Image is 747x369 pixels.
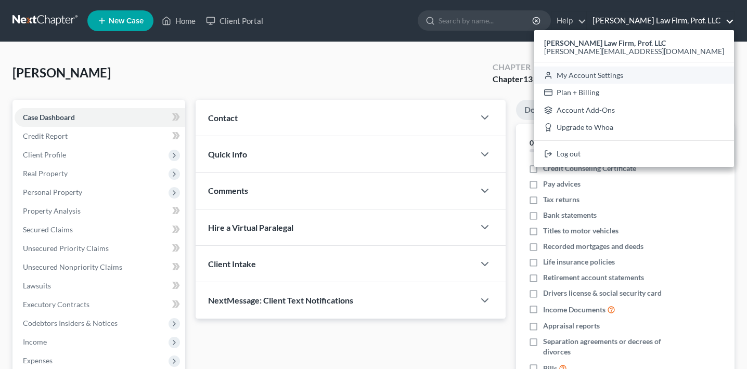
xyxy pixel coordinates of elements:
span: Pay advices [543,179,581,189]
span: Codebtors Insiders & Notices [23,319,118,327]
a: Property Analysis [15,202,185,220]
span: Hire a Virtual Paralegal [208,222,293,232]
a: Executory Contracts [15,295,185,314]
strong: [PERSON_NAME] Law Firm, Prof. LLC [544,38,666,47]
span: [PERSON_NAME][EMAIL_ADDRESS][DOMAIN_NAME] [544,47,724,56]
a: Account Add-Ons [534,101,734,119]
a: Credit Report [15,127,185,146]
span: Secured Claims [23,225,73,234]
a: Secured Claims [15,220,185,239]
a: Log out [534,145,734,163]
span: Credit Report [23,131,68,140]
a: Docs [516,100,551,120]
a: [PERSON_NAME] Law Firm, Prof. LLC [587,11,734,30]
span: Retirement account statements [543,272,644,283]
span: Recorded mortgages and deeds [543,241,643,252]
a: Plan + Billing [534,84,734,101]
span: NextMessage: Client Text Notifications [208,295,353,305]
span: Life insurance policies [543,257,615,267]
a: Case Dashboard [15,108,185,127]
span: [PERSON_NAME] [12,65,111,80]
span: Unsecured Nonpriority Claims [23,262,122,271]
span: Client Intake [208,259,256,269]
span: Income Documents [543,305,606,315]
a: Upgrade to Whoa [534,119,734,137]
input: Search by name... [439,11,534,30]
span: Lawsuits [23,281,51,290]
span: Income [23,337,47,346]
a: Unsecured Nonpriority Claims [15,258,185,276]
a: Help [551,11,586,30]
span: Property Analysis [23,206,81,215]
a: Unsecured Priority Claims [15,239,185,258]
span: Drivers license & social security card [543,288,662,298]
span: Contact [208,113,238,123]
span: Tax returns [543,194,579,205]
span: Separation agreements or decrees of divorces [543,336,671,357]
span: Case Dashboard [23,113,75,122]
span: 13 [523,74,533,84]
span: Expenses [23,356,53,365]
div: [PERSON_NAME] Law Firm, Prof. LLC [534,30,734,167]
span: Bank statements [543,210,597,220]
span: Quick Info [208,149,247,159]
span: Real Property [23,169,68,178]
div: Chapter [493,61,533,73]
span: Comments [208,186,248,195]
span: Credit Counseling Certificate [543,163,636,174]
span: Personal Property [23,188,82,196]
a: Lawsuits [15,276,185,295]
span: Executory Contracts [23,300,89,309]
a: Home [157,11,201,30]
span: Client Profile [23,150,66,159]
a: Client Portal [201,11,268,30]
div: Chapter [493,73,533,85]
span: Appraisal reports [543,321,600,331]
span: Unsecured Priority Claims [23,244,109,253]
a: My Account Settings [534,67,734,84]
strong: 0% Completed [530,138,576,147]
span: Titles to motor vehicles [543,226,619,236]
span: New Case [109,17,144,25]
